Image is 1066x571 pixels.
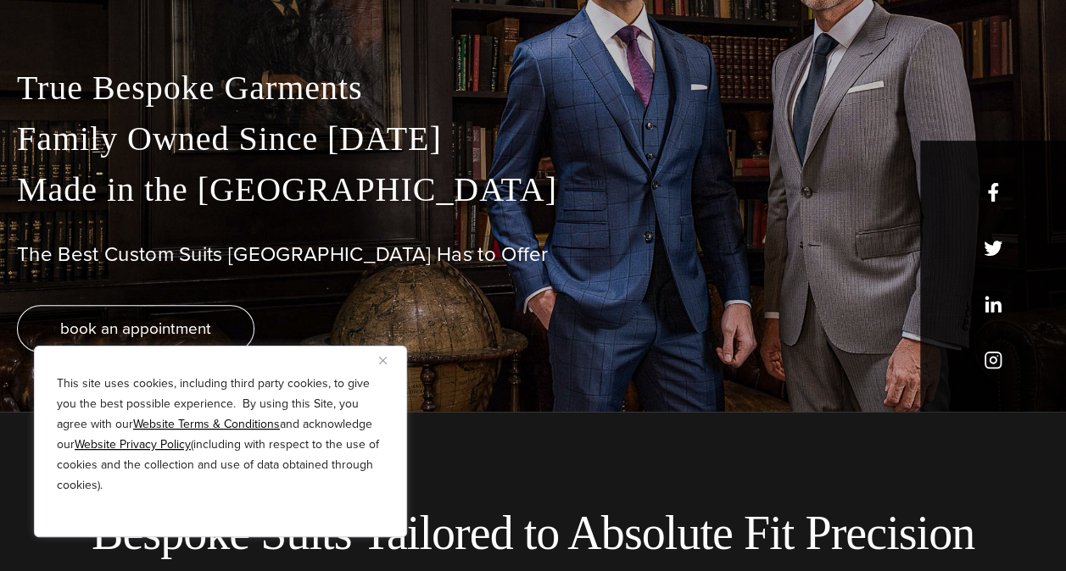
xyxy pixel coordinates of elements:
a: Website Terms & Conditions [133,415,280,433]
a: Website Privacy Policy [75,435,191,453]
span: book an appointment [60,316,211,341]
p: This site uses cookies, including third party cookies, to give you the best possible experience. ... [57,374,384,496]
button: Close [379,350,399,370]
a: book an appointment [17,305,254,352]
h2: Bespoke Suits Tailored to Absolute Fit Precision [17,505,1049,562]
h1: The Best Custom Suits [GEOGRAPHIC_DATA] Has to Offer [17,242,1049,267]
img: Close [379,357,387,364]
p: True Bespoke Garments Family Owned Since [DATE] Made in the [GEOGRAPHIC_DATA] [17,63,1049,215]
